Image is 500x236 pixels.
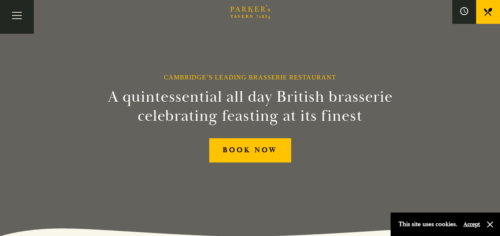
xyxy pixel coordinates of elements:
[164,74,336,81] h1: Cambridge’s Leading Brasserie Restaurant
[463,221,480,228] button: Accept
[486,221,494,228] button: Close and accept
[209,138,291,162] a: BOOK NOW
[399,219,457,230] p: This site uses cookies.
[69,87,432,126] h2: A quintessential all day British brasserie celebrating feasting at its finest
